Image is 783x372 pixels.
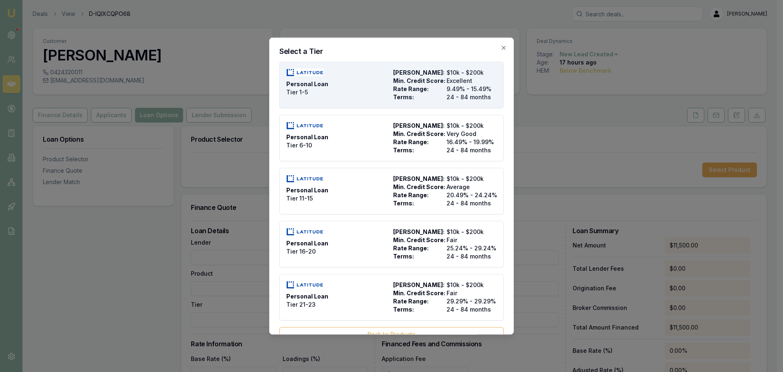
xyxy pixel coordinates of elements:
span: Terms: [393,305,443,313]
span: Very Good [447,129,497,138]
span: Min. Credit Score: [393,236,443,244]
span: 16.49% - 19.99% [447,138,497,146]
span: Tier 6-10 [286,141,312,149]
span: Personal Loan [286,80,328,88]
span: Min. Credit Score: [393,183,443,191]
button: Back to Products [279,327,504,341]
span: 24 - 84 months [447,146,497,154]
span: Fair [447,289,497,297]
img: latitude [286,227,323,236]
span: [PERSON_NAME]: [393,174,443,183]
span: Personal Loan [286,292,328,300]
img: latitude [286,281,323,289]
span: [PERSON_NAME]: [393,281,443,289]
span: Rate Range: [393,244,443,252]
span: [PERSON_NAME]: [393,121,443,129]
span: 24 - 84 months [447,305,497,313]
span: Min. Credit Score: [393,289,443,297]
span: $10k - $200k [447,68,497,76]
span: Tier 21-23 [286,300,316,308]
button: latitudePersonal LoanTier 21-23[PERSON_NAME]:$10k - $200kMin. Credit Score:FairRate Range: 29.29%... [279,274,504,320]
span: Fair [447,236,497,244]
span: $10k - $200k [447,281,497,289]
img: latitude [286,121,323,129]
span: Rate Range: [393,138,443,146]
span: Tier 11-15 [286,194,313,202]
span: [PERSON_NAME]: [393,68,443,76]
span: 29.29% - 29.29% [447,297,497,305]
span: 20.49% - 24.24% [447,191,497,199]
span: Personal Loan [286,133,328,141]
button: latitudePersonal LoanTier 16-20[PERSON_NAME]:$10k - $200kMin. Credit Score:FairRate Range: 25.24%... [279,221,504,267]
span: Excellent [447,76,497,85]
span: 24 - 84 months [447,252,497,260]
button: latitudePersonal LoanTier 11-15[PERSON_NAME]:$10k - $200kMin. Credit Score:AverageRate Range: 20.... [279,167,504,214]
span: Rate Range: [393,297,443,305]
h2: Select a Tier [279,47,504,55]
button: latitudePersonal LoanTier 6-10[PERSON_NAME]:$10k - $200kMin. Credit Score:Very GoodRate Range: 16... [279,114,504,161]
span: Rate Range: [393,85,443,93]
img: latitude [286,68,323,76]
span: Min. Credit Score: [393,129,443,138]
span: $10k - $200k [447,174,497,183]
span: Tier 16-20 [286,247,316,255]
span: Terms: [393,93,443,101]
span: 25.24% - 29.24% [447,244,497,252]
img: latitude [286,174,323,183]
button: latitudePersonal LoanTier 1-5[PERSON_NAME]:$10k - $200kMin. Credit Score:ExcellentRate Range: 9.4... [279,61,504,108]
span: 9.49% - 15.49% [447,85,497,93]
span: $10k - $200k [447,121,497,129]
span: Min. Credit Score: [393,76,443,85]
span: Average [447,183,497,191]
span: 24 - 84 months [447,199,497,207]
span: Terms: [393,199,443,207]
span: Rate Range: [393,191,443,199]
span: $10k - $200k [447,227,497,236]
span: Terms: [393,146,443,154]
span: Terms: [393,252,443,260]
span: [PERSON_NAME]: [393,227,443,236]
span: Personal Loan [286,186,328,194]
span: Tier 1-5 [286,88,308,96]
span: 24 - 84 months [447,93,497,101]
span: Personal Loan [286,239,328,247]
